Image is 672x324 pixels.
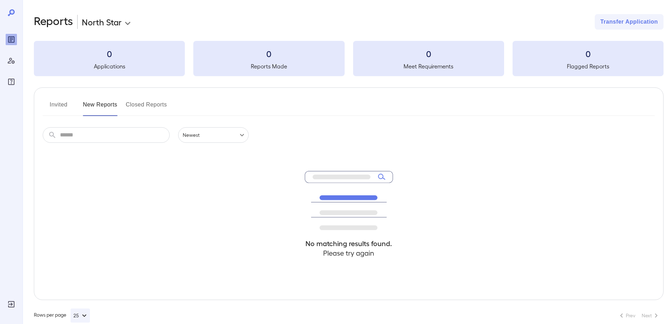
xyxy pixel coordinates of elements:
nav: pagination navigation [614,310,664,321]
h5: Applications [34,62,185,71]
div: FAQ [6,76,17,87]
h4: Please try again [305,248,393,258]
p: North Star [82,16,122,27]
h5: Meet Requirements [353,62,504,71]
div: Manage Users [6,55,17,66]
h4: No matching results found. [305,239,393,248]
h5: Reports Made [193,62,344,71]
h3: 0 [513,48,664,59]
div: Reports [6,34,17,45]
h3: 0 [34,48,185,59]
button: Invited [43,99,74,116]
summary: 0Applications0Reports Made0Meet Requirements0Flagged Reports [34,41,664,76]
button: New Reports [83,99,117,116]
button: Transfer Application [595,14,664,30]
button: 25 [71,308,90,323]
h3: 0 [193,48,344,59]
div: Log Out [6,299,17,310]
h3: 0 [353,48,504,59]
h2: Reports [34,14,73,30]
h5: Flagged Reports [513,62,664,71]
div: Rows per page [34,308,90,323]
button: Closed Reports [126,99,167,116]
div: Newest [178,127,249,143]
